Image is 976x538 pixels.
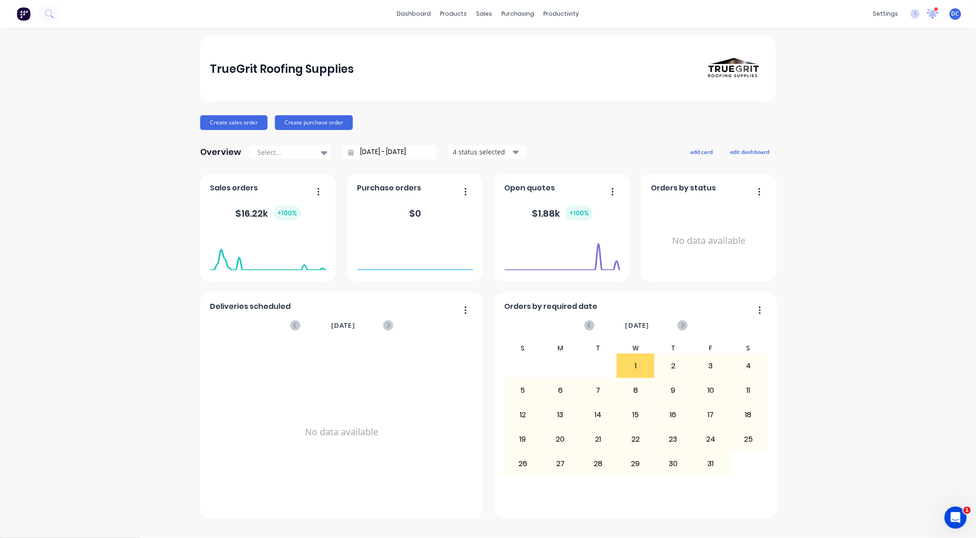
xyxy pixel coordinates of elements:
span: Open quotes [505,183,555,194]
button: edit dashboard [724,146,776,158]
div: W [617,343,655,354]
div: TrueGrit Roofing Supplies [210,60,354,78]
div: 3 [692,355,729,378]
div: products [436,7,472,21]
div: M [542,343,579,354]
div: 22 [617,428,654,451]
div: No data available [651,197,767,284]
span: [DATE] [625,320,649,331]
div: 8 [617,379,654,402]
div: $ 0 [409,207,421,220]
div: 26 [505,452,542,475]
div: 21 [580,428,617,451]
button: 4 status selected [448,145,526,159]
div: 25 [730,428,767,451]
div: 24 [692,428,729,451]
div: 5 [505,379,542,402]
div: $ 16.22k [235,206,301,221]
div: 31 [692,452,729,475]
div: 14 [580,403,617,426]
div: + 100 % [274,206,301,221]
div: 23 [655,428,692,451]
div: S [504,343,542,354]
span: 1 [964,507,971,514]
div: 7 [580,379,617,402]
div: 13 [542,403,579,426]
div: No data available [210,343,473,521]
button: add card [684,146,719,158]
div: 18 [730,403,767,426]
div: F [692,343,730,354]
button: go back [6,4,24,21]
div: 28 [580,452,617,475]
span: Deliveries scheduled [210,301,291,312]
div: 1 [617,355,654,378]
div: S [730,343,768,354]
iframe: Intercom live chat [945,507,967,529]
div: 9 [655,379,692,402]
div: 20 [542,428,579,451]
button: Create purchase order [275,115,353,130]
div: + 100 % [565,206,593,221]
div: Overview [200,143,241,161]
div: 11 [730,379,767,402]
div: 10 [692,379,729,402]
div: 17 [692,403,729,426]
div: productivity [539,7,584,21]
div: 4 status selected [453,147,511,157]
a: dashboard [393,7,436,21]
div: 29 [617,452,654,475]
button: Create sales order [200,115,268,130]
div: $ 1.88k [532,206,593,221]
div: 15 [617,403,654,426]
div: Close [162,4,179,21]
div: 27 [542,452,579,475]
span: Purchase orders [357,183,422,194]
img: Factory [17,7,30,21]
div: 2 [655,355,692,378]
div: 30 [655,452,692,475]
span: Orders by status [651,183,716,194]
div: sales [472,7,497,21]
div: 12 [505,403,542,426]
div: 19 [505,428,542,451]
span: [DATE] [331,320,355,331]
span: DC [952,10,959,18]
span: Sales orders [210,183,258,194]
div: T [579,343,617,354]
div: 4 [730,355,767,378]
div: T [655,343,692,354]
div: 6 [542,379,579,402]
img: TrueGrit Roofing Supplies [701,37,766,101]
div: purchasing [497,7,539,21]
div: 16 [655,403,692,426]
div: settings [869,7,903,21]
